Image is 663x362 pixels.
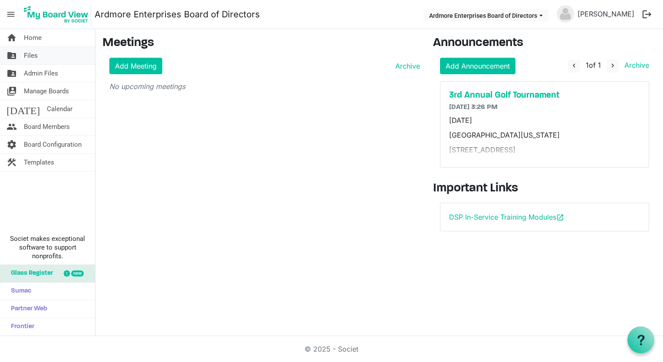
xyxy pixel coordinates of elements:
a: Archive [392,61,420,71]
span: Glass Register [7,265,53,282]
a: © 2025 - Societ [305,345,358,353]
span: [DATE] [7,100,40,118]
button: navigate_next [607,59,619,72]
span: Calendar [47,100,72,118]
a: DSP In-Service Training Modulesopen_in_new [449,213,564,221]
a: Add Announcement [440,58,515,74]
a: Ardmore Enterprises Board of Directors [95,6,260,23]
h3: Important Links [433,181,656,196]
span: home [7,29,17,46]
img: My Board View Logo [21,3,91,25]
span: [DATE] 3:26 PM [449,104,498,111]
span: Templates [24,154,54,171]
span: Board Members [24,118,70,135]
h3: Announcements [433,36,656,51]
span: navigate_next [609,62,617,69]
span: [GEOGRAPHIC_DATA][US_STATE] [449,131,560,139]
span: Manage Boards [24,82,69,100]
span: of 1 [586,61,601,69]
span: [DATE] [449,116,472,125]
span: switch_account [7,82,17,100]
span: navigate_before [570,62,578,69]
span: Partner Web [7,300,47,318]
a: Archive [621,61,649,69]
span: people [7,118,17,135]
button: Ardmore Enterprises Board of Directors dropdownbutton [423,9,548,21]
img: no-profile-picture.svg [557,5,574,23]
span: 1 [586,61,589,69]
span: folder_shared [7,47,17,64]
p: No upcoming meetings [109,81,420,92]
button: logout [638,5,656,23]
span: construction [7,154,17,171]
button: navigate_before [568,59,580,72]
span: Sumac [7,283,31,300]
span: open_in_new [556,214,564,221]
a: [PERSON_NAME] [574,5,638,23]
span: Home [24,29,42,46]
span: menu [3,6,19,23]
span: settings [7,136,17,153]
a: Add Meeting [109,58,162,74]
span: folder_shared [7,65,17,82]
div: new [71,270,84,276]
span: Admin Files [24,65,58,82]
p: [STREET_ADDRESS] [449,145,640,155]
a: 3rd Annual Golf Tournament [449,90,640,101]
span: Frontier [7,318,34,336]
span: Files [24,47,38,64]
span: Board Configuration [24,136,82,153]
a: My Board View Logo [21,3,95,25]
span: Societ makes exceptional software to support nonprofits. [4,234,91,260]
h3: Meetings [102,36,420,51]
